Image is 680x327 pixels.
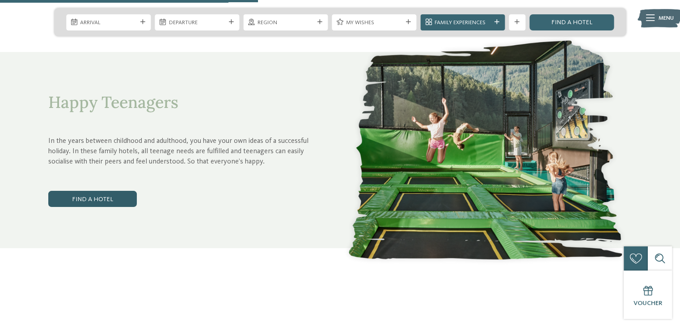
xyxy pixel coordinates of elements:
a: Voucher [624,271,672,319]
a: Find a hotel [48,191,137,207]
span: Arrival [80,19,136,27]
span: My wishes [346,19,402,27]
span: Happy Teenagers [48,92,178,112]
p: In the years between childhood and adulthood, you have your own ideas of a successful holiday. In... [48,136,312,167]
img: Select your favourite family experiences! [340,32,632,268]
span: Voucher [633,300,662,306]
span: Region [258,19,314,27]
span: Family Experiences [435,19,491,27]
span: Departure [169,19,225,27]
a: Find a hotel [529,14,614,30]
